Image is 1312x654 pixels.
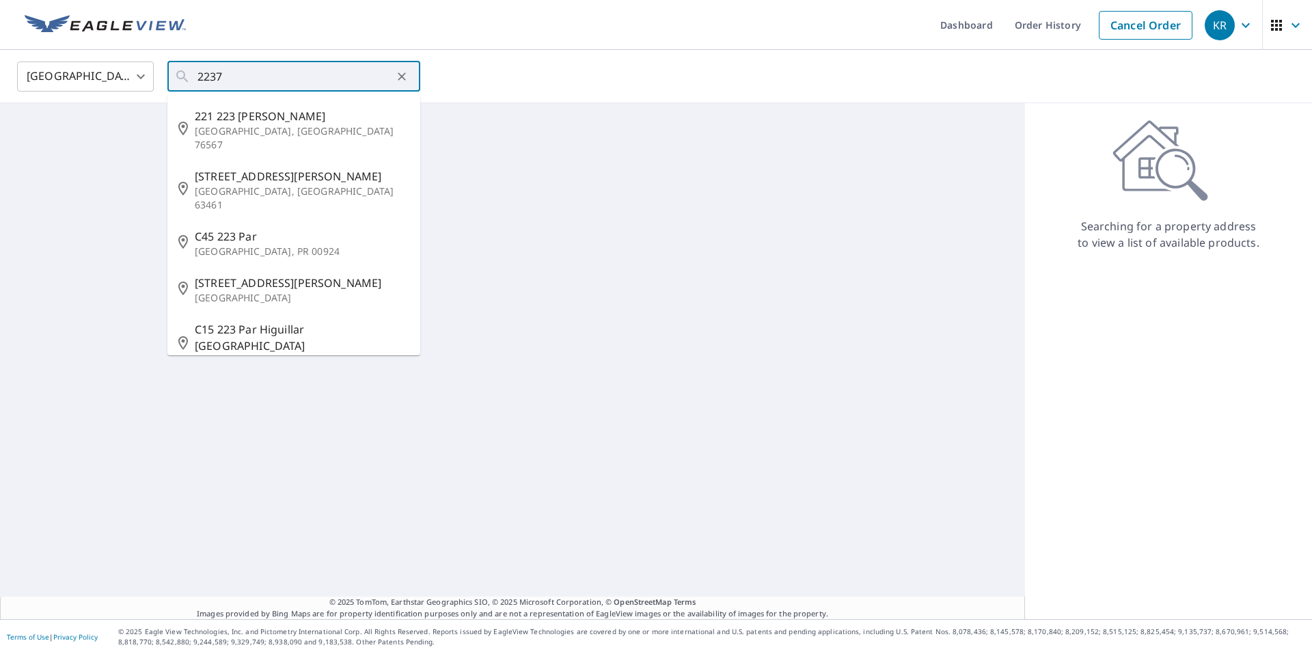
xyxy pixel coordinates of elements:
[195,275,409,291] span: [STREET_ADDRESS][PERSON_NAME]
[25,15,186,36] img: EV Logo
[614,597,671,607] a: OpenStreetMap
[195,321,409,354] span: C15 223 Par Higuillar [GEOGRAPHIC_DATA]
[195,124,409,152] p: [GEOGRAPHIC_DATA], [GEOGRAPHIC_DATA] 76567
[7,633,98,641] p: |
[1205,10,1235,40] div: KR
[195,108,409,124] span: 221 223 [PERSON_NAME]
[195,245,409,258] p: [GEOGRAPHIC_DATA], PR 00924
[195,185,409,212] p: [GEOGRAPHIC_DATA], [GEOGRAPHIC_DATA] 63461
[197,57,392,96] input: Search by address or latitude-longitude
[118,627,1305,647] p: © 2025 Eagle View Technologies, Inc. and Pictometry International Corp. All Rights Reserved. Repo...
[329,597,696,608] span: © 2025 TomTom, Earthstar Geographics SIO, © 2025 Microsoft Corporation, ©
[1077,218,1260,251] p: Searching for a property address to view a list of available products.
[392,67,411,86] button: Clear
[195,291,409,305] p: [GEOGRAPHIC_DATA]
[7,632,49,642] a: Terms of Use
[674,597,696,607] a: Terms
[1099,11,1192,40] a: Cancel Order
[53,632,98,642] a: Privacy Policy
[195,228,409,245] span: C45 223 Par
[195,354,409,368] p: Higuillar, PR 00646
[195,168,409,185] span: [STREET_ADDRESS][PERSON_NAME]
[17,57,154,96] div: [GEOGRAPHIC_DATA]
